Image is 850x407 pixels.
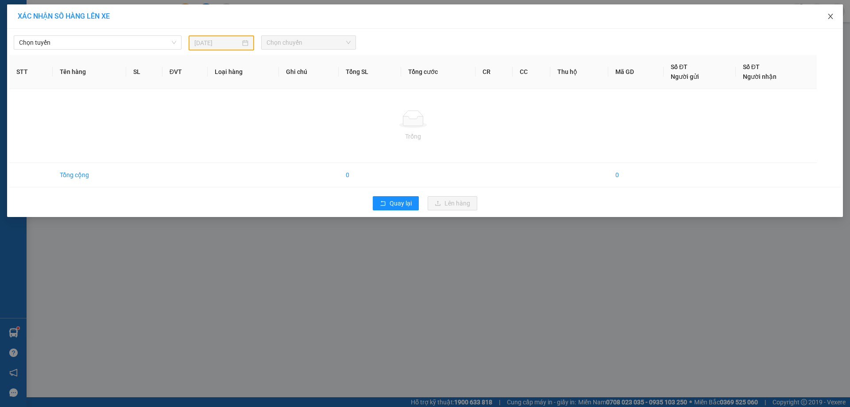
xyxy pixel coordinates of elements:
[818,4,843,29] button: Close
[373,196,419,210] button: rollbackQuay lại
[194,38,240,48] input: 14/08/2025
[53,55,126,89] th: Tên hàng
[208,55,279,89] th: Loại hàng
[16,132,810,141] div: Trống
[279,55,339,89] th: Ghi chú
[162,55,208,89] th: ĐVT
[390,198,412,208] span: Quay lại
[608,163,664,187] td: 0
[18,12,110,20] span: XÁC NHẬN SỐ HÀNG LÊN XE
[513,55,550,89] th: CC
[19,36,176,49] span: Chọn tuyến
[126,55,162,89] th: SL
[671,63,688,70] span: Số ĐT
[53,163,126,187] td: Tổng cộng
[608,55,664,89] th: Mã GD
[339,55,401,89] th: Tổng SL
[743,63,760,70] span: Số ĐT
[267,36,351,49] span: Chọn chuyến
[380,200,386,207] span: rollback
[339,163,401,187] td: 0
[743,73,777,80] span: Người nhận
[9,55,53,89] th: STT
[550,55,608,89] th: Thu hộ
[671,73,699,80] span: Người gửi
[428,196,477,210] button: uploadLên hàng
[827,13,834,20] span: close
[475,55,513,89] th: CR
[401,55,475,89] th: Tổng cước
